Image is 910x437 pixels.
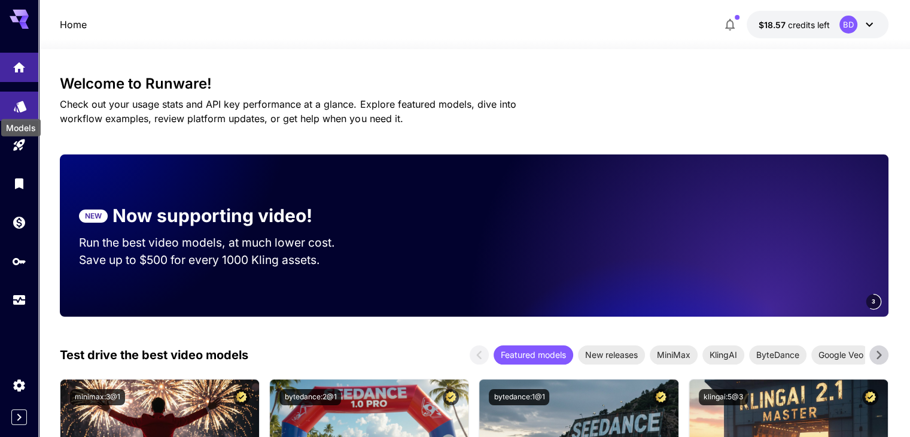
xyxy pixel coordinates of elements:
[702,348,744,361] span: KlingAI
[788,20,830,30] span: credits left
[1,119,41,136] div: Models
[60,98,516,125] span: Check out your usage stats and API key performance at a glance. Explore featured models, dive int...
[702,345,744,365] div: KlingAI
[862,389,878,405] button: Certified Model – Vetted for best performance and includes a commercial license.
[650,345,698,365] div: MiniMax
[60,75,888,92] h3: Welcome to Runware!
[443,389,459,405] button: Certified Model – Vetted for best performance and includes a commercial license.
[839,16,857,34] div: BD
[112,202,312,229] p: Now supporting video!
[12,138,26,153] div: Playground
[79,251,358,269] p: Save up to $500 for every 1000 Kling assets.
[12,250,26,265] div: API Keys
[578,345,645,365] div: New releases
[279,389,341,405] button: bytedance:2@1
[749,348,806,361] span: ByteDance
[233,389,249,405] button: Certified Model – Vetted for best performance and includes a commercial license.
[70,389,125,405] button: minimax:3@1
[578,348,645,361] span: New releases
[811,348,871,361] span: Google Veo
[60,17,87,32] nav: breadcrumb
[494,348,573,361] span: Featured models
[494,345,573,365] div: Featured models
[12,215,26,230] div: Wallet
[489,389,549,405] button: bytedance:1@1
[811,345,871,365] div: Google Veo
[12,293,26,308] div: Usage
[749,345,806,365] div: ByteDance
[699,389,748,405] button: klingai:5@3
[60,346,248,364] p: Test drive the best video models
[85,211,102,221] p: NEW
[872,297,875,306] span: 3
[13,95,28,110] div: Models
[12,378,26,393] div: Settings
[12,176,26,191] div: Library
[60,17,87,32] a: Home
[653,389,669,405] button: Certified Model – Vetted for best performance and includes a commercial license.
[759,19,830,31] div: $18.5694
[759,20,788,30] span: $18.57
[79,234,358,251] p: Run the best video models, at much lower cost.
[11,409,27,425] button: Expand sidebar
[12,56,26,71] div: Home
[650,348,698,361] span: MiniMax
[747,11,888,38] button: $18.5694BD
